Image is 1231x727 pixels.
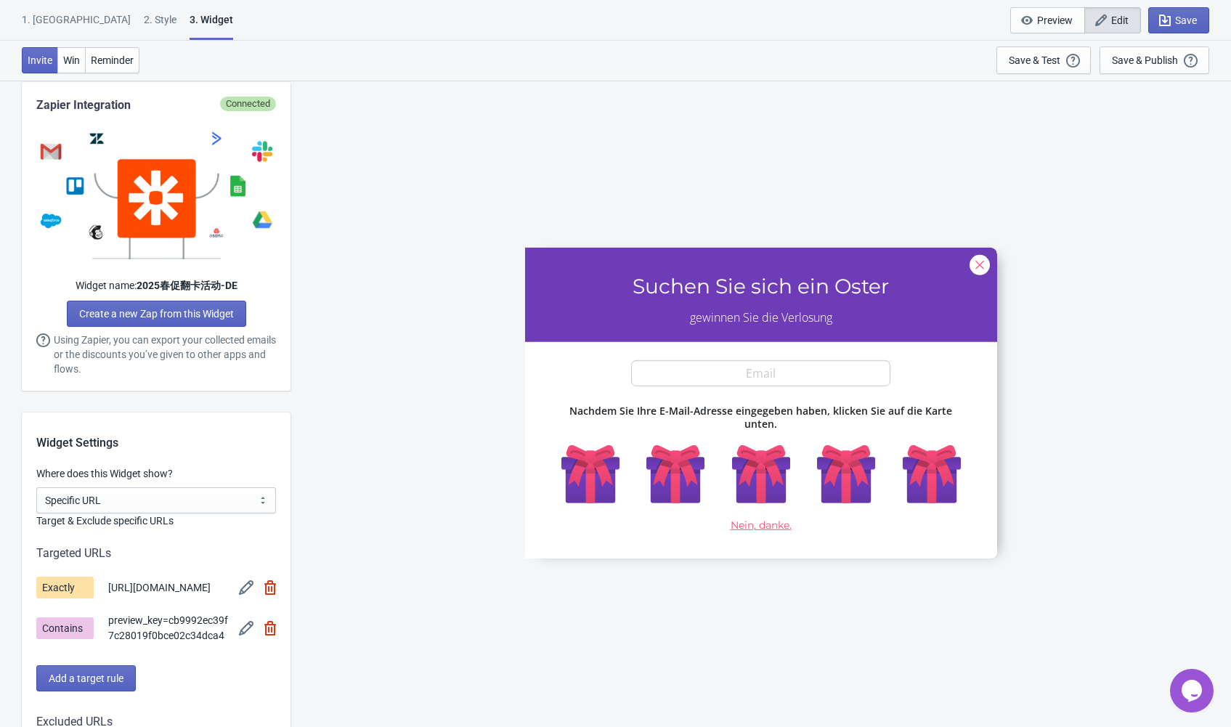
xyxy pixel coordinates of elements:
[137,280,237,291] strong: 2025春促翻卡活动-DE
[36,466,173,481] label: Where does this Widget show?
[36,617,94,639] span: Contains
[1037,15,1073,26] span: Preview
[79,308,234,320] span: Create a new Zap from this Widget
[1010,7,1085,33] button: Preview
[1111,15,1129,26] span: Edit
[22,47,58,73] button: Invite
[1009,54,1060,66] div: Save & Test
[36,97,276,114] div: Zapier Integration
[996,46,1091,74] button: Save & Test
[63,54,80,66] span: Win
[264,580,276,595] img: remove.svg
[264,621,276,635] img: remove.svg
[49,673,123,684] span: Add a target rule
[220,97,276,111] div: Connected
[190,12,233,40] div: 3. Widget
[1170,669,1216,712] iframe: chat widget
[57,47,86,73] button: Win
[54,333,276,376] span: Using Zapier, you can export your collected emails or the discounts you’ve given to other apps an...
[36,577,94,598] span: Exactly
[1175,15,1197,26] span: Save
[239,580,253,595] img: edit.svg
[22,413,291,452] div: Widget Settings
[36,513,276,528] label: Target & Exclude specific URLs
[91,54,134,66] span: Reminder
[36,665,136,691] button: Add a target rule
[108,580,211,596] span: [URL][DOMAIN_NAME]
[1100,46,1209,74] button: Save & Publish
[144,12,176,38] div: 2 . Style
[108,613,232,643] span: preview_key=cb9992ec39f7c28019f0bce02c34dca4
[85,47,139,73] button: Reminder
[1112,54,1178,66] div: Save & Publish
[36,278,276,293] div: Widget name:
[239,621,253,635] img: edit.svg
[1148,7,1209,33] button: Save
[1084,7,1141,33] button: Edit
[22,12,131,38] div: 1. [GEOGRAPHIC_DATA]
[67,301,246,327] a: Create a new Zap from this Widget
[28,54,52,66] span: Invite
[36,545,276,562] div: Targeted URLs
[36,129,276,259] img: zapier-3.svg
